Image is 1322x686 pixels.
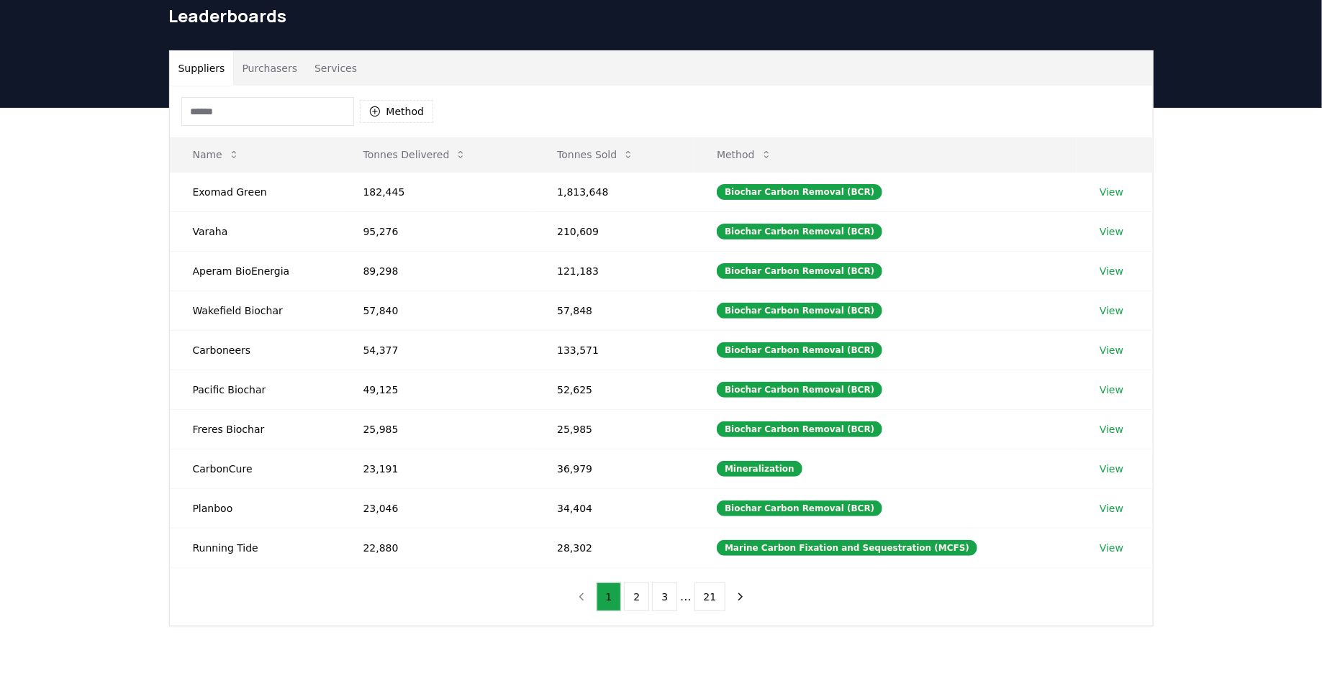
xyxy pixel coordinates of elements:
div: Mineralization [717,461,802,477]
td: 28,302 [534,528,694,567]
a: View [1100,224,1123,239]
div: Biochar Carbon Removal (BCR) [717,342,882,358]
button: 1 [597,582,622,611]
td: Running Tide [170,528,340,567]
div: Biochar Carbon Removal (BCR) [717,500,882,516]
button: 21 [694,582,726,611]
td: Carboneers [170,330,340,370]
button: Tonnes Delivered [352,140,479,169]
button: next page [728,582,753,611]
div: Biochar Carbon Removal (BCR) [717,303,882,319]
td: Planboo [170,488,340,528]
button: Method [360,100,434,123]
a: View [1100,185,1123,199]
td: Aperam BioEnergia [170,251,340,291]
a: View [1100,264,1123,278]
button: Suppliers [170,51,234,86]
td: 52,625 [534,370,694,409]
a: View [1100,303,1123,318]
td: 210,609 [534,211,694,251]
div: Biochar Carbon Removal (BCR) [717,224,882,239]
button: Name [181,140,251,169]
a: View [1100,343,1123,357]
td: Exomad Green [170,172,340,211]
button: Services [306,51,366,86]
div: Biochar Carbon Removal (BCR) [717,184,882,200]
a: View [1100,462,1123,476]
td: 25,985 [340,409,535,449]
td: 1,813,648 [534,172,694,211]
td: 36,979 [534,449,694,488]
li: ... [680,588,691,605]
div: Biochar Carbon Removal (BCR) [717,421,882,437]
a: View [1100,422,1123,436]
button: 2 [624,582,649,611]
h1: Leaderboards [169,4,1154,27]
td: 22,880 [340,528,535,567]
button: 3 [652,582,677,611]
td: 89,298 [340,251,535,291]
td: 23,191 [340,449,535,488]
td: 54,377 [340,330,535,370]
td: 182,445 [340,172,535,211]
td: Pacific Biochar [170,370,340,409]
td: 57,848 [534,291,694,330]
td: Wakefield Biochar [170,291,340,330]
div: Biochar Carbon Removal (BCR) [717,382,882,398]
td: 25,985 [534,409,694,449]
td: Varaha [170,211,340,251]
td: 95,276 [340,211,535,251]
td: 49,125 [340,370,535,409]
a: View [1100,541,1123,555]
a: View [1100,501,1123,516]
button: Purchasers [233,51,306,86]
button: Method [705,140,784,169]
td: 23,046 [340,488,535,528]
div: Marine Carbon Fixation and Sequestration (MCFS) [717,540,977,556]
td: 121,183 [534,251,694,291]
td: CarbonCure [170,449,340,488]
button: Tonnes Sold [545,140,646,169]
td: Freres Biochar [170,409,340,449]
td: 133,571 [534,330,694,370]
div: Biochar Carbon Removal (BCR) [717,263,882,279]
a: View [1100,383,1123,397]
td: 34,404 [534,488,694,528]
td: 57,840 [340,291,535,330]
